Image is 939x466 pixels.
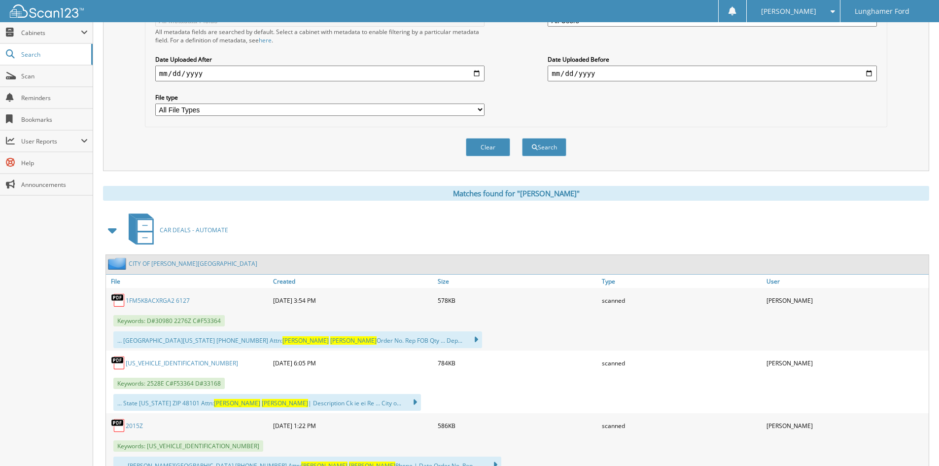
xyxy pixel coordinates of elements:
[126,359,238,367] a: [US_VEHICLE_IDENTIFICATION_NUMBER]
[160,226,228,234] span: CAR DEALS - AUTOMATE
[10,4,84,18] img: scan123-logo-white.svg
[271,290,435,310] div: [DATE] 3:54 PM
[111,418,126,433] img: PDF.png
[330,336,377,345] span: [PERSON_NAME]
[155,66,485,81] input: start
[764,353,929,373] div: [PERSON_NAME]
[108,257,129,270] img: folder2.png
[259,36,272,44] a: here
[599,275,764,288] a: Type
[271,416,435,435] div: [DATE] 1:22 PM
[113,315,225,326] span: Keywords: D#30980 2276Z C#F53364
[262,399,308,407] span: [PERSON_NAME]
[113,394,421,411] div: ... State [US_STATE] ZIP 48101 Attn: | Description Ck ie ei Re ... City o...
[123,211,228,250] a: CAR DEALS - AUTOMATE
[599,353,764,373] div: scanned
[21,72,88,80] span: Scan
[890,419,939,466] iframe: Chat Widget
[435,290,600,310] div: 578KB
[113,440,263,452] span: Keywords: [US_VEHICLE_IDENTIFICATION_NUMBER]
[548,55,877,64] label: Date Uploaded Before
[435,353,600,373] div: 784KB
[111,356,126,370] img: PDF.png
[113,378,225,389] span: Keywords: 2528E C#F53364 D#33168
[548,66,877,81] input: end
[113,331,482,348] div: ... [GEOGRAPHIC_DATA][US_STATE] [PHONE_NUMBER] Attn: Order No. Rep FOB Qty ... Dep...
[764,290,929,310] div: [PERSON_NAME]
[764,416,929,435] div: [PERSON_NAME]
[764,275,929,288] a: User
[21,29,81,37] span: Cabinets
[155,93,485,102] label: File type
[21,50,86,59] span: Search
[761,8,816,14] span: [PERSON_NAME]
[21,159,88,167] span: Help
[21,94,88,102] span: Reminders
[599,416,764,435] div: scanned
[106,275,271,288] a: File
[126,296,190,305] a: 1FM5K8ACXRGA2 6127
[103,186,929,201] div: Matches found for "[PERSON_NAME]"
[129,259,257,268] a: CITY OF [PERSON_NAME][GEOGRAPHIC_DATA]
[21,115,88,124] span: Bookmarks
[155,28,485,44] div: All metadata fields are searched by default. Select a cabinet with metadata to enable filtering b...
[155,55,485,64] label: Date Uploaded After
[271,275,435,288] a: Created
[435,275,600,288] a: Size
[21,180,88,189] span: Announcements
[111,293,126,308] img: PDF.png
[522,138,566,156] button: Search
[21,137,81,145] span: User Reports
[271,353,435,373] div: [DATE] 6:05 PM
[214,399,260,407] span: [PERSON_NAME]
[466,138,510,156] button: Clear
[126,422,143,430] a: 2015Z
[855,8,909,14] span: Lunghamer Ford
[435,416,600,435] div: 586KB
[599,290,764,310] div: scanned
[282,336,329,345] span: [PERSON_NAME]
